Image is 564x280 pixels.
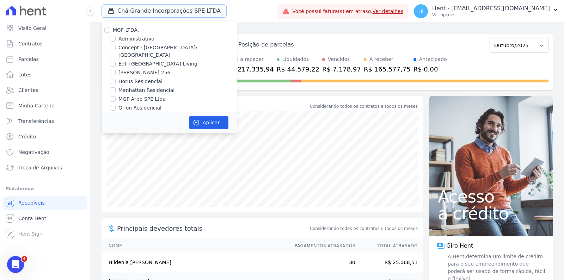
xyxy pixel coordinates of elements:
a: Visão Geral [3,21,87,35]
p: Ver opções [432,12,550,18]
span: Conta Hent [18,215,46,222]
span: Visão Geral [18,25,47,32]
div: R$ 217.335,94 [227,64,274,74]
button: Aplicar [189,116,228,129]
a: Crédito [3,130,87,144]
a: Recebíveis [3,196,87,210]
td: R$ 25.068,51 [356,253,423,272]
span: Parcelas [18,56,39,63]
span: Negativação [18,149,49,156]
p: Hent - [EMAIL_ADDRESS][DOMAIN_NAME] [432,5,550,12]
iframe: Intercom live chat [7,256,24,273]
span: Acesso [438,188,544,205]
div: A receber [369,56,393,63]
label: Manhattan Residencial [118,87,174,94]
span: Você possui fatura(s) em atraso. [292,8,403,15]
div: R$ 7.178,97 [322,64,361,74]
label: Horus Residencial [118,78,163,85]
div: Considerando todos os contratos e todos os meses [310,103,418,110]
span: Hl [418,9,423,14]
label: Orion Residencial [118,104,161,112]
a: Clientes [3,83,87,97]
div: Liquidados [282,56,309,63]
a: Lotes [3,68,87,82]
span: Minha Carteira [18,102,55,109]
td: 30 [288,253,356,272]
a: Conta Hent [3,211,87,225]
label: Concept - [GEOGRAPHIC_DATA]/ [GEOGRAPHIC_DATA] [118,44,237,59]
span: Principais devedores totais [117,224,308,233]
span: Lotes [18,71,32,78]
label: [PERSON_NAME] 256 [118,69,170,76]
div: R$ 44.579,22 [277,64,319,74]
div: Total a receber [227,56,274,63]
th: Total Atrasado [356,239,423,253]
div: Antecipado [419,56,447,63]
span: Troca de Arquivos [18,164,62,171]
label: MGF LTDA. [113,27,139,33]
span: Recebíveis [18,199,45,206]
span: Giro Hent [446,242,473,250]
a: Minha Carteira [3,99,87,113]
span: 4 [22,256,27,262]
a: Transferências [3,114,87,128]
button: Hl Hent - [EMAIL_ADDRESS][DOMAIN_NAME] Ver opções [408,1,564,21]
label: Edf. [GEOGRAPHIC_DATA] Living [118,60,197,68]
a: Negativação [3,145,87,159]
a: Contratos [3,37,87,51]
span: Considerando todos os contratos e todos os meses [310,225,418,232]
th: Nome [102,239,288,253]
div: Posição de parcelas [238,41,294,49]
div: Plataformas [6,185,84,193]
label: MGF Arbo SPE Ltda [118,95,166,103]
span: Crédito [18,133,36,140]
td: Hildenia [PERSON_NAME] [102,253,288,272]
span: Contratos [18,40,42,47]
span: Clientes [18,87,38,94]
div: Vencidos [328,56,350,63]
a: Parcelas [3,52,87,66]
th: Pagamentos Atrasados [288,239,356,253]
label: Administrativo [118,35,154,43]
div: R$ 165.577,75 [364,64,411,74]
span: Transferências [18,118,54,125]
a: Ver detalhes [372,8,403,14]
button: Chã Grande Incorporações SPE LTDA [102,4,227,18]
a: Troca de Arquivos [3,161,87,175]
span: a crédito [438,205,544,222]
div: R$ 0,00 [413,64,447,74]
